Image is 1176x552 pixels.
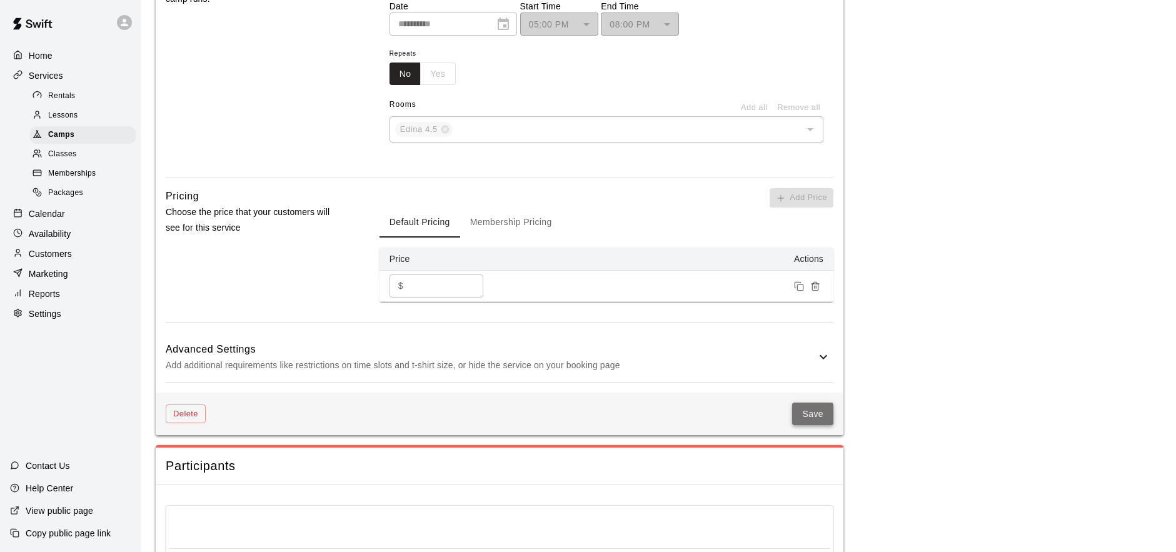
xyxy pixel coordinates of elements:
[48,109,78,122] span: Lessons
[26,527,111,539] p: Copy public page link
[807,278,823,294] button: Remove price
[30,106,141,125] a: Lessons
[791,278,807,294] button: Duplicate price
[505,248,833,271] th: Actions
[29,248,72,260] p: Customers
[29,268,68,280] p: Marketing
[26,482,73,494] p: Help Center
[10,224,131,243] a: Availability
[30,88,136,105] div: Rentals
[792,403,833,426] button: Save
[10,46,131,65] a: Home
[166,358,816,373] p: Add additional requirements like restrictions on time slots and t-shirt size, or hide the service...
[389,63,421,86] button: No
[398,279,403,293] p: $
[30,184,141,203] a: Packages
[30,165,136,183] div: Memberships
[30,184,136,202] div: Packages
[30,107,136,124] div: Lessons
[166,188,199,204] h6: Pricing
[166,458,833,474] span: Participants
[166,333,833,382] div: Advanced SettingsAdd additional requirements like restrictions on time slots and t-shirt size, or...
[29,69,63,82] p: Services
[29,308,61,320] p: Settings
[389,46,466,63] span: Repeats
[379,248,505,271] th: Price
[30,126,136,144] div: Camps
[389,63,456,86] div: outlined button group
[48,168,96,180] span: Memberships
[10,264,131,283] a: Marketing
[30,86,141,106] a: Rentals
[29,228,71,240] p: Availability
[30,126,141,145] a: Camps
[26,504,93,517] p: View public page
[48,129,74,141] span: Camps
[48,90,76,103] span: Rentals
[29,49,53,62] p: Home
[10,284,131,303] a: Reports
[460,208,562,238] button: Membership Pricing
[30,145,141,164] a: Classes
[29,288,60,300] p: Reports
[30,164,141,184] a: Memberships
[29,208,65,220] p: Calendar
[48,187,83,199] span: Packages
[166,404,206,424] button: Delete
[10,304,131,323] a: Settings
[10,244,131,263] a: Customers
[166,204,339,236] p: Choose the price that your customers will see for this service
[389,100,416,109] span: Rooms
[26,459,70,472] p: Contact Us
[10,66,131,85] a: Services
[30,146,136,163] div: Classes
[48,148,76,161] span: Classes
[166,341,816,358] h6: Advanced Settings
[10,204,131,223] a: Calendar
[379,208,460,238] button: Default Pricing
